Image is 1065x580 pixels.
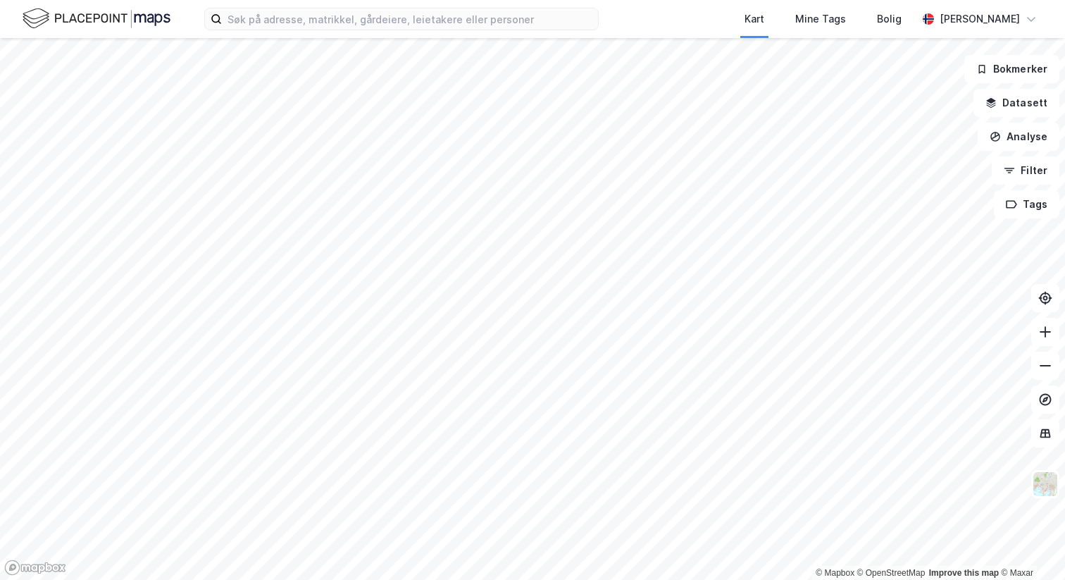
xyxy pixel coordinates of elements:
[1032,471,1059,498] img: Z
[978,123,1059,151] button: Analyse
[745,11,764,27] div: Kart
[23,6,170,31] img: logo.f888ab2527a4732fd821a326f86c7f29.svg
[973,89,1059,117] button: Datasett
[964,55,1059,83] button: Bokmerker
[4,560,66,576] a: Mapbox homepage
[816,568,854,578] a: Mapbox
[992,156,1059,185] button: Filter
[877,11,902,27] div: Bolig
[995,512,1065,580] iframe: Chat Widget
[940,11,1020,27] div: [PERSON_NAME]
[994,190,1059,218] button: Tags
[929,568,999,578] a: Improve this map
[222,8,598,30] input: Søk på adresse, matrikkel, gårdeiere, leietakere eller personer
[795,11,846,27] div: Mine Tags
[995,512,1065,580] div: Kontrollprogram for chat
[857,568,926,578] a: OpenStreetMap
